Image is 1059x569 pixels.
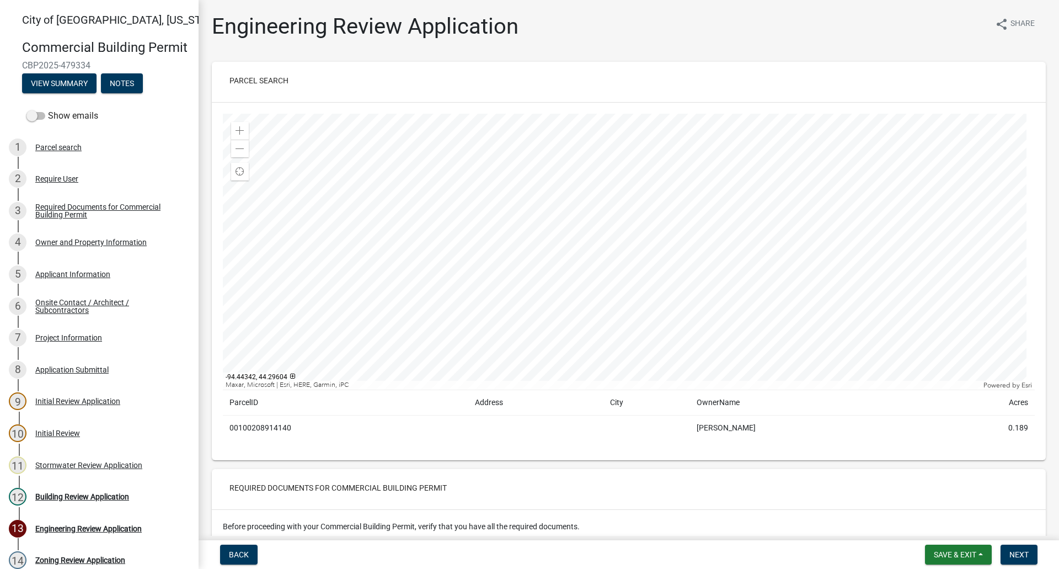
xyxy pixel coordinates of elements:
[22,40,190,56] h4: Commercial Building Permit
[603,390,690,416] td: City
[212,13,518,40] h1: Engineering Review Application
[221,478,456,498] button: Required Documents for Commercial Building Permit
[1009,550,1029,559] span: Next
[9,139,26,156] div: 1
[35,429,80,437] div: Initial Review
[690,416,927,441] td: [PERSON_NAME]
[9,329,26,347] div: 7
[934,550,976,559] span: Save & Exit
[231,140,249,157] div: Zoom out
[9,361,26,379] div: 8
[22,79,97,88] wm-modal-confirm: Summary
[9,456,26,474] div: 11
[101,73,143,93] button: Notes
[35,270,110,278] div: Applicant Information
[35,143,82,151] div: Parcel search
[1021,381,1032,389] a: Esri
[35,299,181,314] div: Onsite Contact / Architect / Subcontractors
[468,390,603,416] td: Address
[35,238,147,246] div: Owner and Property Information
[9,520,26,538] div: 13
[223,521,1035,533] p: Before proceeding with your Commercial Building Permit, verify that you have all the required doc...
[26,109,98,123] label: Show emails
[981,381,1035,390] div: Powered by
[35,556,125,564] div: Zoning Review Application
[9,392,26,410] div: 9
[35,203,181,219] div: Required Documents for Commercial Building Permit
[9,297,26,315] div: 6
[9,265,26,283] div: 5
[9,202,26,220] div: 3
[35,175,78,183] div: Require User
[925,545,992,565] button: Save & Exit
[223,390,468,416] td: ParcelID
[9,551,26,569] div: 14
[690,390,927,416] td: OwnerName
[35,461,142,469] div: Stormwater Review Application
[35,525,142,533] div: Engineering Review Application
[35,334,102,342] div: Project Information
[22,73,97,93] button: View Summary
[927,390,1035,416] td: Acres
[1010,18,1035,31] span: Share
[35,366,109,374] div: Application Submittal
[1001,545,1037,565] button: Next
[221,71,297,91] button: Parcel search
[101,79,143,88] wm-modal-confirm: Notes
[35,397,120,405] div: Initial Review Application
[9,170,26,188] div: 2
[986,13,1044,35] button: shareShare
[995,18,1008,31] i: share
[9,424,26,442] div: 10
[231,163,249,180] div: Find my location
[9,233,26,251] div: 4
[9,488,26,506] div: 12
[220,545,258,565] button: Back
[229,550,249,559] span: Back
[22,13,223,26] span: City of [GEOGRAPHIC_DATA], [US_STATE]
[231,122,249,140] div: Zoom in
[22,60,176,71] span: CBP2025-479334
[223,381,981,390] div: Maxar, Microsoft | Esri, HERE, Garmin, iPC
[35,493,129,501] div: Building Review Application
[927,416,1035,441] td: 0.189
[223,416,468,441] td: 00100208914140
